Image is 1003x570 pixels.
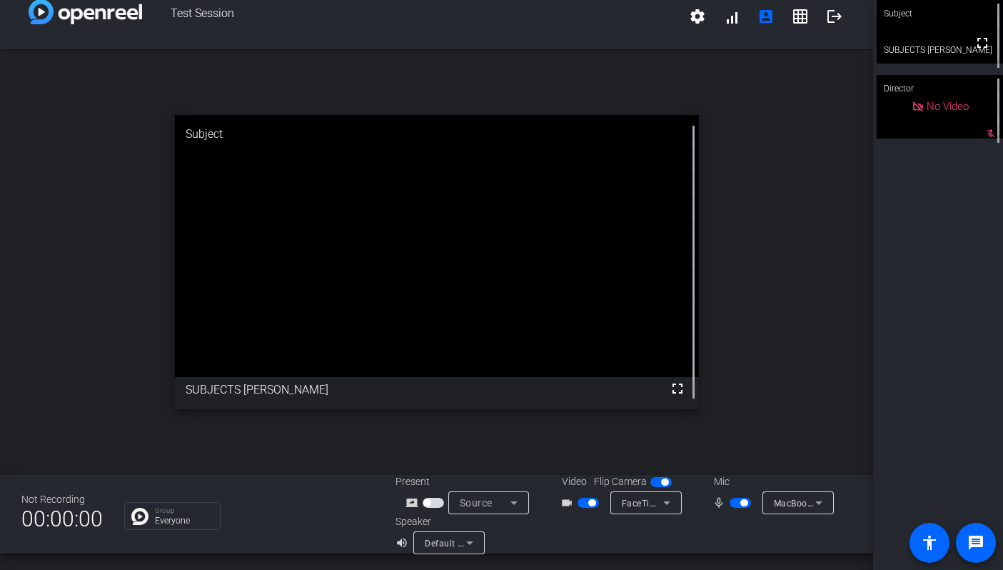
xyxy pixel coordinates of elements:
[21,501,103,536] span: 00:00:00
[974,34,991,51] mat-icon: fullscreen
[155,507,213,514] p: Group
[927,100,969,113] span: No Video
[967,534,984,551] mat-icon: message
[175,115,699,154] div: Subject
[395,514,481,529] div: Speaker
[826,8,843,25] mat-icon: logout
[425,537,594,549] span: Default - MacBook Air Speakers (Built-in)
[395,534,413,551] mat-icon: volume_up
[669,380,686,397] mat-icon: fullscreen
[622,497,768,509] span: FaceTime HD Camera (C4E1:9BFB)
[774,497,917,509] span: MacBook Air Microphone (Built-in)
[155,516,213,525] p: Everyone
[405,494,423,511] mat-icon: screen_share_outline
[877,75,1003,102] div: Director
[712,494,730,511] mat-icon: mic_none
[757,8,775,25] mat-icon: account_box
[792,8,809,25] mat-icon: grid_on
[131,508,148,525] img: Chat Icon
[921,534,938,551] mat-icon: accessibility
[21,492,103,507] div: Not Recording
[460,497,493,509] span: Source
[594,474,647,489] span: Flip Camera
[689,8,706,25] mat-icon: settings
[560,494,578,511] mat-icon: videocam_outline
[395,474,538,489] div: Present
[700,474,842,489] div: Mic
[562,474,587,489] span: Video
